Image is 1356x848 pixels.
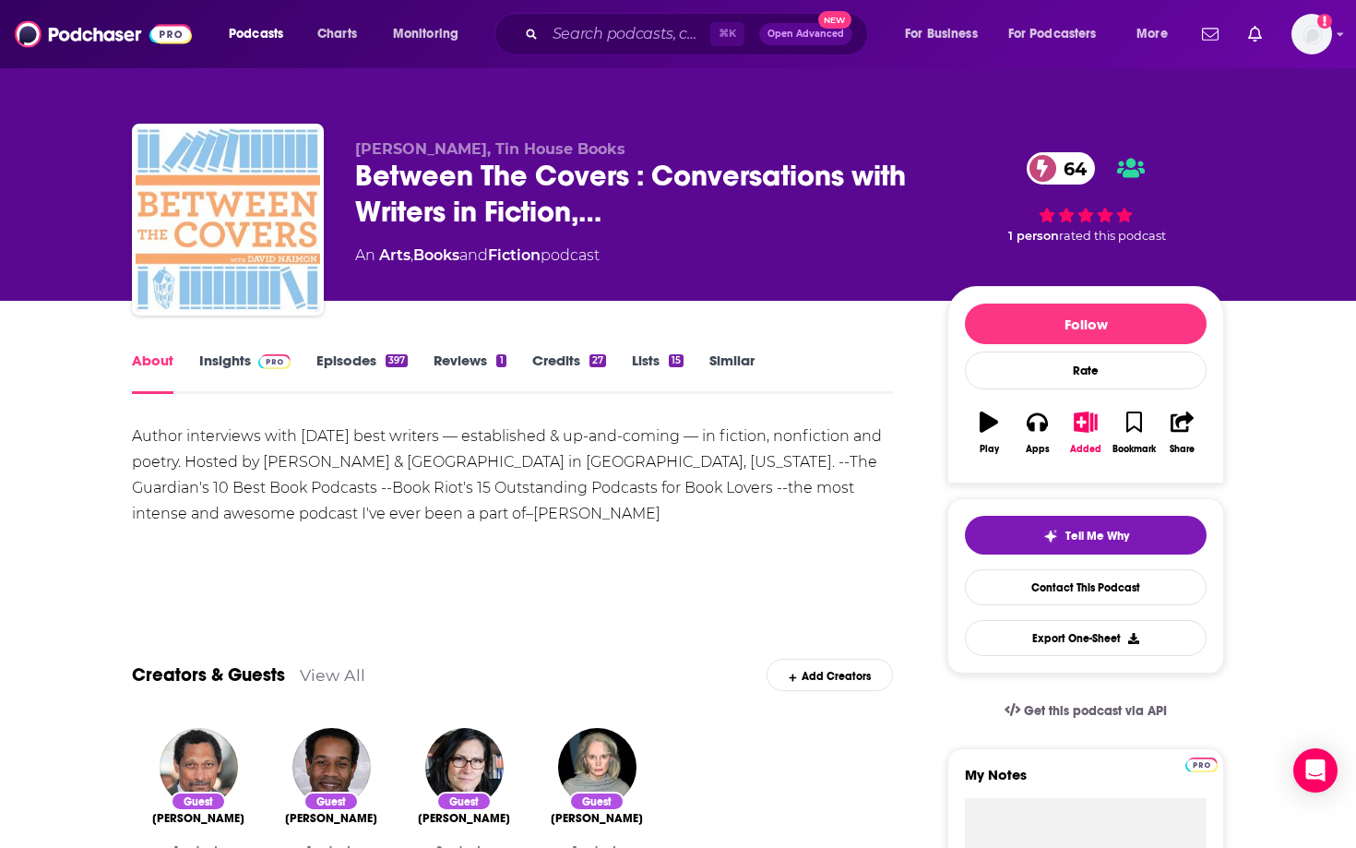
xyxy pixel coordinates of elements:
img: Podchaser Pro [1185,758,1218,772]
label: My Notes [965,766,1207,798]
div: Guest [303,792,359,811]
span: New [818,11,851,29]
a: Show notifications dropdown [1241,18,1269,50]
a: Charts [305,19,368,49]
a: Reviews1 [434,352,506,394]
img: Podchaser Pro [258,354,291,369]
span: ⌘ K [710,22,744,46]
button: Play [965,400,1013,466]
span: , [410,246,413,264]
div: Play [980,444,999,455]
a: Fiction [488,246,541,264]
span: rated this podcast [1059,229,1166,243]
div: Guest [171,792,226,811]
span: [PERSON_NAME] [551,811,643,826]
span: Podcasts [229,21,283,47]
a: Creators & Guests [132,663,285,687]
span: Open Advanced [767,30,844,39]
a: View All [300,665,365,685]
a: Percival Everett [152,811,244,826]
button: Open AdvancedNew [759,23,852,45]
button: open menu [892,19,1001,49]
span: For Podcasters [1008,21,1097,47]
div: An podcast [355,245,600,267]
a: About [132,352,173,394]
a: Lists15 [632,352,684,394]
span: [PERSON_NAME] [152,811,244,826]
a: Vanessa Veselka [418,811,510,826]
div: Guest [436,792,492,811]
div: Search podcasts, credits, & more... [512,13,886,55]
div: Rate [965,352,1207,389]
span: [PERSON_NAME] [418,811,510,826]
a: Pro website [1185,755,1218,772]
span: Get this podcast via API [1024,703,1167,719]
div: 27 [589,354,606,367]
a: 64 [1027,152,1096,185]
div: Add Creators [767,659,893,691]
div: Share [1170,444,1195,455]
span: For Business [905,21,978,47]
div: 64 1 personrated this podcast [947,140,1224,255]
span: [PERSON_NAME], Tin House Books [355,140,625,158]
a: Gregory Pardlo [285,811,377,826]
button: tell me why sparkleTell Me Why [965,516,1207,555]
span: Tell Me Why [1065,529,1129,543]
img: Mary Gaitskill [558,728,636,806]
a: Books [413,246,459,264]
img: tell me why sparkle [1043,529,1058,543]
button: Bookmark [1110,400,1158,466]
img: Gregory Pardlo [292,728,371,806]
button: Export One-Sheet [965,620,1207,656]
div: Apps [1026,444,1050,455]
span: 1 person [1008,229,1059,243]
a: InsightsPodchaser Pro [199,352,291,394]
a: Show notifications dropdown [1195,18,1226,50]
span: Charts [317,21,357,47]
img: User Profile [1291,14,1332,54]
div: 15 [669,354,684,367]
a: Credits27 [532,352,606,394]
button: open menu [1124,19,1191,49]
input: Search podcasts, credits, & more... [545,19,710,49]
div: 1 [496,354,506,367]
button: open menu [380,19,482,49]
button: Added [1062,400,1110,466]
button: Share [1159,400,1207,466]
div: 397 [386,354,408,367]
img: Podchaser - Follow, Share and Rate Podcasts [15,17,192,52]
a: Get this podcast via API [990,688,1182,734]
span: Monitoring [393,21,458,47]
button: open menu [216,19,307,49]
a: Contact This Podcast [965,569,1207,605]
div: Guest [569,792,624,811]
span: Logged in as torisims [1291,14,1332,54]
span: and [459,246,488,264]
span: 64 [1045,152,1096,185]
span: [PERSON_NAME] [285,811,377,826]
img: Percival Everett [160,728,238,806]
button: Follow [965,304,1207,344]
div: Open Intercom Messenger [1293,748,1338,793]
img: Vanessa Veselka [425,728,504,806]
svg: Add a profile image [1317,14,1332,29]
div: Author interviews with [DATE] best writers — established & up-and-coming — in fiction, nonfiction... [132,424,893,527]
a: Similar [709,352,755,394]
div: Bookmark [1112,444,1156,455]
button: Show profile menu [1291,14,1332,54]
a: Mary Gaitskill [551,811,643,826]
img: Between The Covers : Conversations with Writers in Fiction, Nonfiction & Poetry [136,127,320,312]
a: Arts [379,246,410,264]
div: Added [1070,444,1101,455]
button: Apps [1013,400,1061,466]
a: Episodes397 [316,352,408,394]
button: open menu [996,19,1124,49]
span: More [1136,21,1168,47]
